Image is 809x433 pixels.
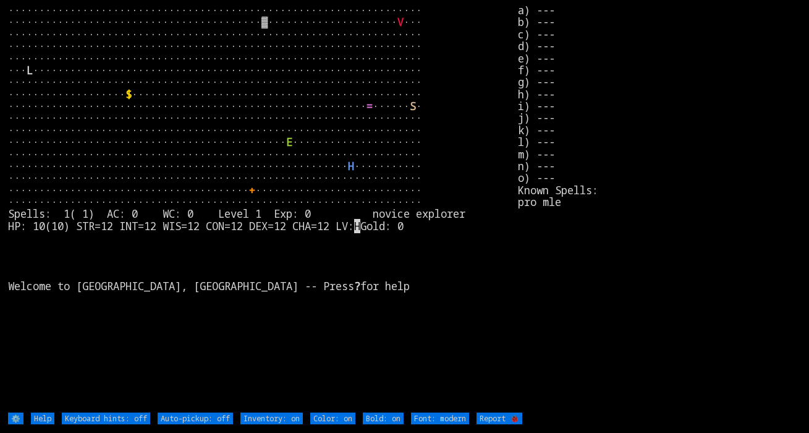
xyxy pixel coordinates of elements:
[310,413,355,424] input: Color: on
[62,413,150,424] input: Keyboard hints: off
[31,413,54,424] input: Help
[240,413,303,424] input: Inventory: on
[363,413,404,424] input: Bold: on
[8,4,518,411] larn: ··································································· ·····························...
[397,15,404,29] font: V
[348,159,354,173] font: H
[411,413,469,424] input: Font: modern
[158,413,233,424] input: Auto-pickup: off
[8,413,23,424] input: ⚙️
[354,279,360,293] b: ?
[366,99,373,113] font: =
[410,99,416,113] font: S
[125,87,132,101] font: $
[518,4,801,411] stats: a) --- b) --- c) --- d) --- e) --- f) --- g) --- h) --- i) --- j) --- k) --- l) --- m) --- n) ---...
[27,63,33,77] font: L
[354,219,360,233] mark: H
[286,135,292,149] font: E
[477,413,522,424] input: Report 🐞
[249,183,255,197] font: +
